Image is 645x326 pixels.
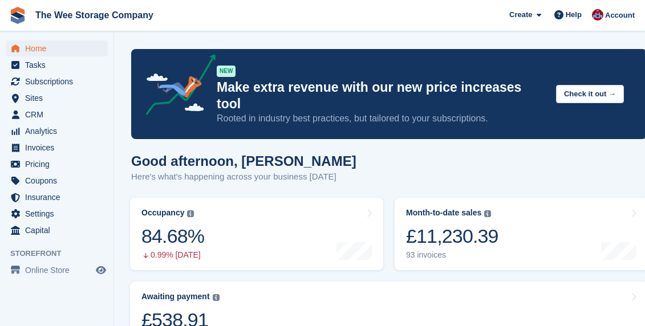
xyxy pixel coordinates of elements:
div: £11,230.39 [406,225,498,248]
span: Home [25,40,94,56]
span: Pricing [25,156,94,172]
span: Settings [25,206,94,222]
div: 0.99% [DATE] [141,250,204,260]
span: Insurance [25,189,94,205]
div: 93 invoices [406,250,498,260]
div: 84.68% [141,225,204,248]
a: menu [6,107,108,123]
a: menu [6,206,108,222]
span: Sites [25,90,94,106]
img: icon-info-grey-7440780725fd019a000dd9b08b2336e03edf1995a4989e88bcd33f0948082b44.svg [484,210,491,217]
span: Coupons [25,173,94,189]
span: Storefront [10,248,113,259]
p: Rooted in industry best practices, but tailored to your subscriptions. [217,112,547,125]
img: stora-icon-8386f47178a22dfd0bd8f6a31ec36ba5ce8667c1dd55bd0f319d3a0aa187defe.svg [9,7,26,24]
a: menu [6,123,108,139]
span: Create [509,9,532,21]
a: menu [6,173,108,189]
span: Invoices [25,140,94,156]
a: Occupancy 84.68% 0.99% [DATE] [130,198,383,270]
span: Capital [25,222,94,238]
a: menu [6,74,108,89]
a: menu [6,57,108,73]
div: Awaiting payment [141,292,210,301]
div: Month-to-date sales [406,208,481,218]
img: icon-info-grey-7440780725fd019a000dd9b08b2336e03edf1995a4989e88bcd33f0948082b44.svg [213,294,220,301]
img: price-adjustments-announcement-icon-8257ccfd72463d97f412b2fc003d46551f7dbcb40ab6d574587a9cd5c0d94... [136,54,216,119]
a: menu [6,189,108,205]
span: CRM [25,107,94,123]
button: Check it out → [556,85,624,104]
span: Account [605,10,635,21]
img: icon-info-grey-7440780725fd019a000dd9b08b2336e03edf1995a4989e88bcd33f0948082b44.svg [187,210,194,217]
p: Make extra revenue with our new price increases tool [217,79,547,112]
span: Subscriptions [25,74,94,89]
a: menu [6,222,108,238]
a: The Wee Storage Company [31,6,158,25]
a: menu [6,90,108,106]
div: Occupancy [141,208,184,218]
img: Scott Ritchie [592,9,603,21]
span: Online Store [25,262,94,278]
h1: Good afternoon, [PERSON_NAME] [131,153,356,169]
a: menu [6,40,108,56]
span: Help [566,9,582,21]
span: Tasks [25,57,94,73]
a: menu [6,140,108,156]
div: NEW [217,66,236,77]
p: Here's what's happening across your business [DATE] [131,170,356,184]
a: menu [6,262,108,278]
a: menu [6,156,108,172]
a: Preview store [94,263,108,277]
span: Analytics [25,123,94,139]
